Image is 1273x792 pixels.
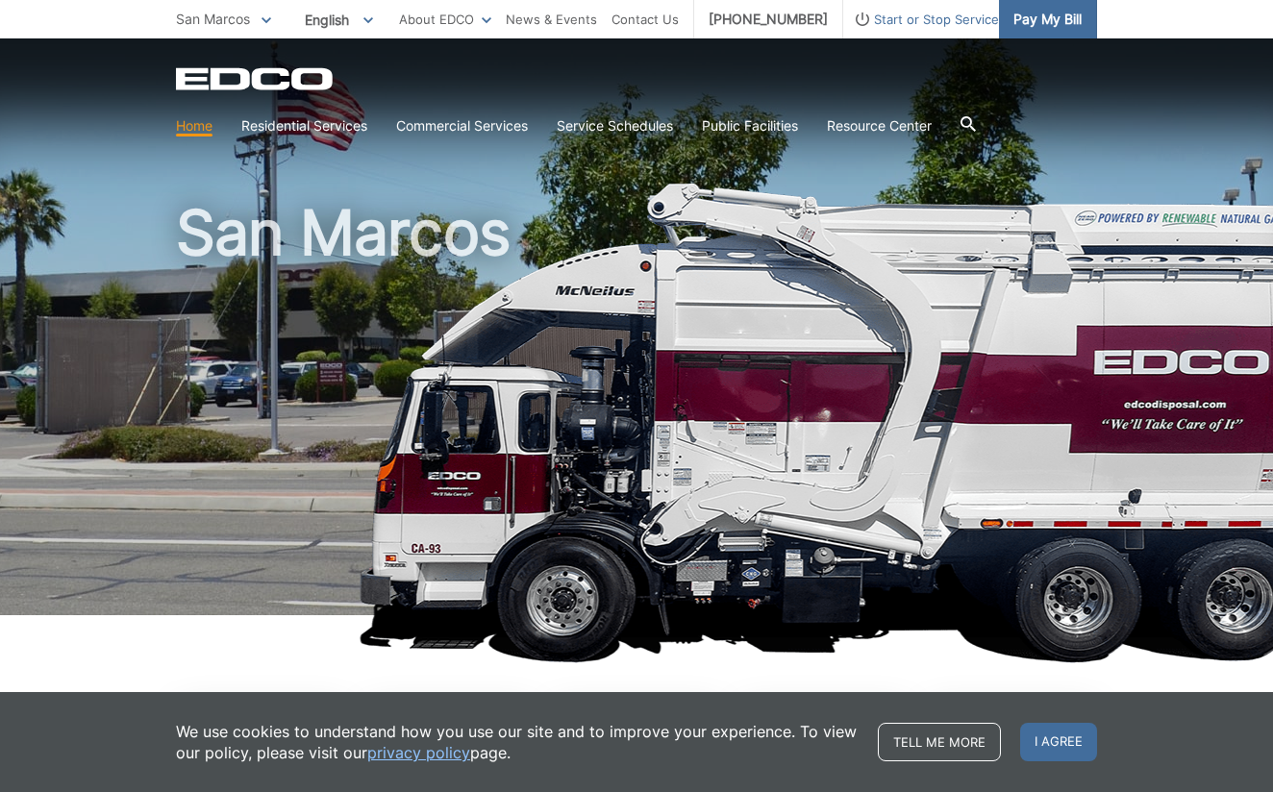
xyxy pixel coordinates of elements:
a: News & Events [506,9,597,30]
a: privacy policy [367,742,470,763]
h1: San Marcos [176,202,1097,624]
a: Home [176,115,212,136]
span: San Marcos [176,11,250,27]
a: Resource Center [827,115,932,136]
a: Public Facilities [702,115,798,136]
a: Residential Services [241,115,367,136]
a: Commercial Services [396,115,528,136]
a: Contact Us [612,9,679,30]
a: EDCD logo. Return to the homepage. [176,67,336,90]
span: Pay My Bill [1013,9,1082,30]
a: Service Schedules [557,115,673,136]
span: English [290,4,387,36]
a: About EDCO [399,9,491,30]
a: Tell me more [878,723,1001,761]
span: I agree [1020,723,1097,761]
p: We use cookies to understand how you use our site and to improve your experience. To view our pol... [176,721,859,763]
